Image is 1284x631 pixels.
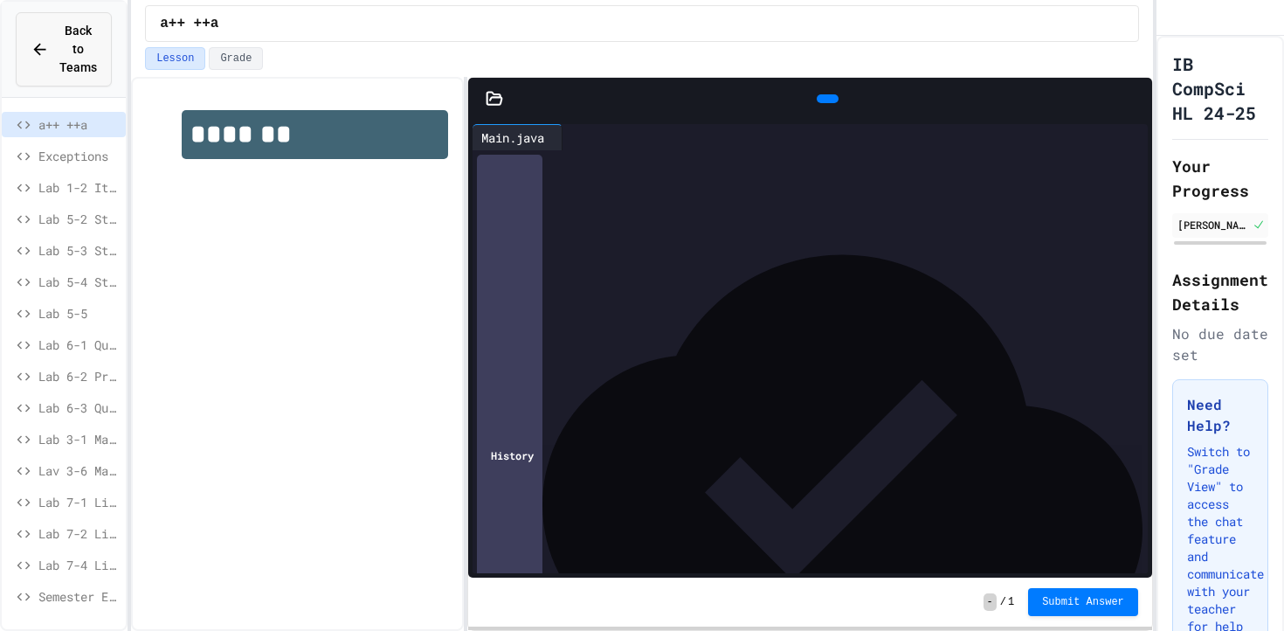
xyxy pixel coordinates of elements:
[38,587,119,606] span: Semester Exam
[209,47,263,70] button: Grade
[38,178,119,197] span: Lab 1-2 Iterator Replacer
[16,12,112,87] button: Back to Teams
[1008,595,1014,609] span: 1
[38,147,119,165] span: Exceptions
[38,273,119,291] span: Lab 5-4 Stack Mker
[473,128,553,147] div: Main.java
[59,22,97,77] span: Back to Teams
[473,124,563,150] div: Main.java
[38,336,119,354] span: Lab 6-1 Queue Basics
[38,556,119,574] span: Lab 7-4 Linked List HistoLists
[160,13,218,34] span: a++ ++a
[1172,323,1268,365] div: No due date set
[38,367,119,385] span: Lab 6-2 Priority Queues
[1172,267,1268,316] h2: Assignment Details
[38,399,119,417] span: Lab 6-3 Queue Maker
[1000,595,1006,609] span: /
[38,304,119,322] span: Lab 5-5
[1172,154,1268,203] h2: Your Progress
[145,47,205,70] button: Lesson
[1177,217,1249,232] div: [PERSON_NAME]
[38,461,119,480] span: Lav 3-6 Maps Choice 2 [PERSON_NAME] Code
[38,524,119,543] span: Lab 7-2 Linked List Parameters
[38,241,119,260] span: Lab 5-3 Stack Postfix Solver
[38,493,119,511] span: Lab 7-1 Linked List
[38,115,119,134] span: a++ ++a
[38,210,119,228] span: Lab 5-2 Stack Syntax Checker
[984,593,997,611] span: -
[1187,394,1253,436] h3: Need Help?
[1172,52,1268,125] h1: IB CompSci HL 24-25
[1042,595,1124,609] span: Submit Answer
[1028,588,1138,616] button: Submit Answer
[38,430,119,448] span: Lab 3-1 Maps Choice 1 Spanish to English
